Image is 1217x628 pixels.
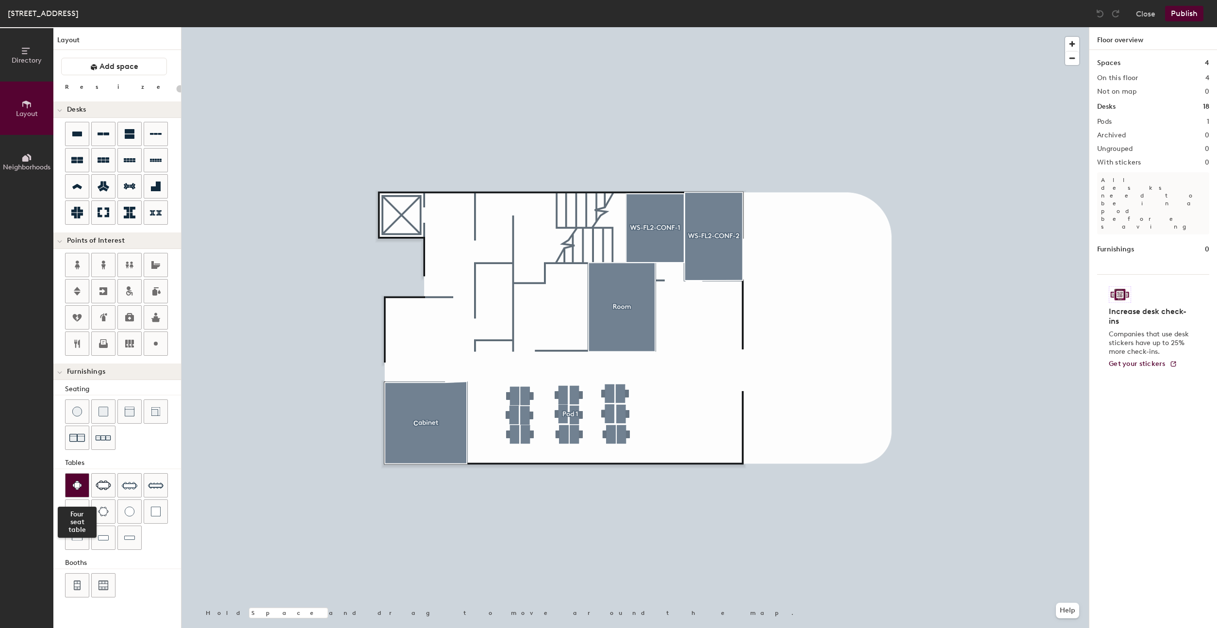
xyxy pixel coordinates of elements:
img: Four seat table [72,480,82,490]
h2: Pods [1097,118,1112,126]
button: Add space [61,58,167,75]
button: Four seat booth [65,573,89,597]
span: Get your stickers [1109,360,1166,368]
h2: Archived [1097,132,1126,139]
button: Publish [1165,6,1203,21]
h1: Spaces [1097,58,1120,68]
button: Six seat round table [91,499,115,524]
button: Six seat booth [91,573,115,597]
button: Close [1136,6,1155,21]
img: Redo [1111,9,1120,18]
img: Sticker logo [1109,286,1131,303]
button: Couch (x2) [65,426,89,450]
img: Undo [1095,9,1105,18]
button: Table (1x1) [144,499,168,524]
h1: Layout [53,35,181,50]
button: Couch (x3) [91,426,115,450]
img: Table (1x4) [124,533,135,543]
h2: 0 [1205,159,1209,166]
img: Couch (middle) [125,407,134,416]
h2: 1 [1207,118,1209,126]
h2: On this floor [1097,74,1138,82]
img: Eight seat table [122,478,137,493]
p: Companies that use desk stickers have up to 25% more check-ins. [1109,330,1192,356]
h2: 4 [1205,74,1209,82]
button: Table (1x4) [117,526,142,550]
img: Table (1x2) [72,533,82,543]
div: Resize [65,83,172,91]
span: Directory [12,56,42,65]
button: Eight seat table [117,473,142,497]
h4: Increase desk check-ins [1109,307,1192,326]
span: Add space [99,62,138,71]
button: Cushion [91,399,115,424]
img: Table (1x3) [98,533,109,543]
img: Table (round) [125,507,134,516]
h1: 18 [1203,101,1209,112]
h2: Not on map [1097,88,1136,96]
button: Ten seat table [144,473,168,497]
img: Couch (x2) [69,430,85,446]
h1: 0 [1205,244,1209,255]
button: Table (round) [117,499,142,524]
button: Table (1x2) [65,526,89,550]
div: Seating [65,384,181,395]
div: Booths [65,558,181,568]
img: Stool [72,407,82,416]
h2: 0 [1205,145,1209,153]
div: Tables [65,458,181,468]
img: Ten seat table [148,478,164,493]
p: All desks need to be in a pod before saving [1097,172,1209,234]
button: Help [1056,603,1079,618]
img: Six seat round table [98,507,109,516]
button: Four seat tableFour seat table [65,473,89,497]
button: Stool [65,399,89,424]
span: Layout [16,110,38,118]
img: Table (1x1) [151,507,161,516]
img: Couch (x3) [96,430,111,446]
img: Cushion [99,407,108,416]
h1: Desks [1097,101,1116,112]
h2: Ungrouped [1097,145,1133,153]
button: Four seat round table [65,499,89,524]
h1: Furnishings [1097,244,1134,255]
h1: Floor overview [1089,27,1217,50]
span: Desks [67,106,86,114]
img: Six seat booth [99,580,108,590]
img: Four seat booth [73,580,82,590]
img: Six seat table [96,480,111,490]
h2: 0 [1205,132,1209,139]
span: Points of Interest [67,237,125,245]
button: Couch (corner) [144,399,168,424]
button: Table (1x3) [91,526,115,550]
span: Furnishings [67,368,105,376]
a: Get your stickers [1109,360,1177,368]
button: Couch (middle) [117,399,142,424]
img: Couch (corner) [151,407,161,416]
h2: 0 [1205,88,1209,96]
button: Six seat table [91,473,115,497]
span: Neighborhoods [3,163,50,171]
h2: With stickers [1097,159,1141,166]
img: Four seat round table [72,507,82,516]
div: [STREET_ADDRESS] [8,7,79,19]
h1: 4 [1205,58,1209,68]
